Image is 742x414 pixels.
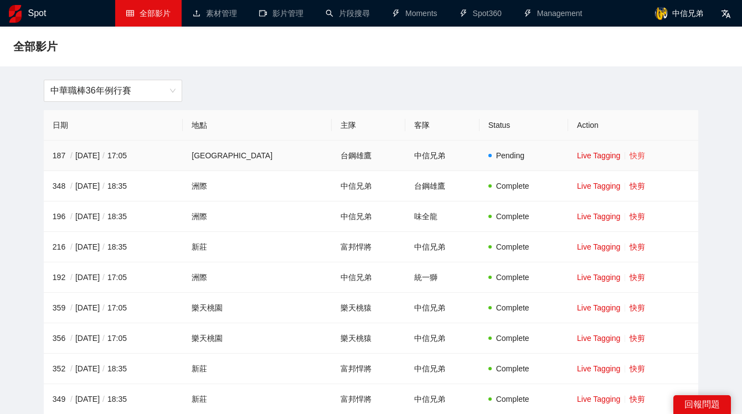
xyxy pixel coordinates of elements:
[673,395,731,414] div: 回報問題
[44,201,183,232] td: 196 [DATE] 18:35
[44,110,183,141] th: 日期
[68,364,75,373] span: /
[183,171,332,201] td: 洲際
[577,212,620,221] a: Live Tagging
[183,201,332,232] td: 洲際
[405,262,479,293] td: 統一獅
[630,395,645,403] a: 快剪
[44,293,183,323] td: 359 [DATE] 17:05
[332,354,405,384] td: 富邦悍將
[68,334,75,343] span: /
[496,364,529,373] span: Complete
[496,334,529,343] span: Complete
[630,303,645,312] a: 快剪
[655,7,668,20] img: avatar
[496,303,529,312] span: Complete
[332,171,405,201] td: 中信兄弟
[496,273,529,282] span: Complete
[44,323,183,354] td: 356 [DATE] 17:05
[332,293,405,323] td: 樂天桃猿
[405,323,479,354] td: 中信兄弟
[140,9,171,18] span: 全部影片
[630,242,645,251] a: 快剪
[630,273,645,282] a: 快剪
[577,182,620,190] a: Live Tagging
[405,110,479,141] th: 客隊
[577,395,620,403] a: Live Tagging
[332,323,405,354] td: 樂天桃猿
[405,354,479,384] td: 中信兄弟
[100,242,107,251] span: /
[577,303,620,312] a: Live Tagging
[332,201,405,232] td: 中信兄弟
[183,262,332,293] td: 洲際
[630,364,645,373] a: 快剪
[630,151,645,160] a: 快剪
[183,110,332,141] th: 地點
[332,141,405,171] td: 台鋼雄鷹
[9,5,22,23] img: logo
[577,273,620,282] a: Live Tagging
[100,212,107,221] span: /
[13,38,58,55] span: 全部影片
[332,232,405,262] td: 富邦悍將
[496,182,529,190] span: Complete
[100,182,107,190] span: /
[630,212,645,221] a: 快剪
[68,151,75,160] span: /
[405,201,479,232] td: 味全龍
[496,242,529,251] span: Complete
[460,9,502,18] a: thunderboltSpot360
[496,151,524,160] span: Pending
[44,354,183,384] td: 352 [DATE] 18:35
[577,242,620,251] a: Live Tagging
[405,141,479,171] td: 中信兄弟
[392,9,437,18] a: thunderboltMoments
[332,110,405,141] th: 主隊
[183,323,332,354] td: 樂天桃園
[183,232,332,262] td: 新莊
[68,242,75,251] span: /
[480,110,568,141] th: Status
[183,141,332,171] td: [GEOGRAPHIC_DATA]
[577,334,620,343] a: Live Tagging
[496,395,529,403] span: Complete
[630,334,645,343] a: 快剪
[44,171,183,201] td: 348 [DATE] 18:35
[126,9,134,17] span: table
[50,80,176,101] span: 中華職棒36年例行賽
[332,262,405,293] td: 中信兄弟
[405,232,479,262] td: 中信兄弟
[405,293,479,323] td: 中信兄弟
[577,151,620,160] a: Live Tagging
[524,9,583,18] a: thunderboltManagement
[259,9,303,18] a: video-camera影片管理
[68,212,75,221] span: /
[68,395,75,403] span: /
[44,262,183,293] td: 192 [DATE] 17:05
[100,273,107,282] span: /
[100,334,107,343] span: /
[496,212,529,221] span: Complete
[193,9,237,18] a: upload素材管理
[577,364,620,373] a: Live Tagging
[630,182,645,190] a: 快剪
[44,141,183,171] td: 187 [DATE] 17:05
[44,232,183,262] td: 216 [DATE] 18:35
[100,151,107,160] span: /
[100,395,107,403] span: /
[68,273,75,282] span: /
[405,171,479,201] td: 台鋼雄鷹
[100,303,107,312] span: /
[68,303,75,312] span: /
[183,293,332,323] td: 樂天桃園
[326,9,370,18] a: search片段搜尋
[568,110,698,141] th: Action
[183,354,332,384] td: 新莊
[68,182,75,190] span: /
[100,364,107,373] span: /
